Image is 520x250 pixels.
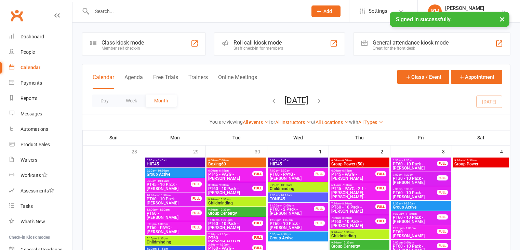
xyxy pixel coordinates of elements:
div: Tasks [21,203,33,209]
span: 10:30am [146,194,191,197]
span: - 7:30am [402,159,413,162]
div: Automations [21,126,48,132]
span: - 6:45am [218,169,229,172]
span: HIIT45 [269,162,326,166]
span: - 7:00am [218,159,229,162]
span: Group Active [392,205,450,209]
div: Payments [21,80,42,86]
div: Calendar [21,65,40,70]
span: 12:00pm [269,218,314,222]
span: - 1:00pm [281,218,293,222]
span: Group Power (50) [331,162,388,166]
a: Automations [9,122,72,137]
span: 7:30am [392,188,437,191]
input: Search... [90,7,303,16]
span: - 10:30am [218,198,230,201]
div: FULL [375,218,386,224]
span: 12:00pm [392,227,437,230]
span: 6:00am [208,169,253,172]
div: 1 [319,146,329,157]
span: - 1:00pm [404,227,416,230]
div: FULL [437,243,448,248]
div: FULL [314,206,325,211]
span: PT60 - 10 Pack - [PERSON_NAME] [208,187,253,195]
a: Clubworx [8,7,25,24]
span: - 10:15am [279,194,292,197]
div: Messages [21,111,42,116]
a: All Instructors [275,120,311,125]
span: PT60 - 10 Pack - [PERSON_NAME] [208,222,253,230]
button: Month [146,95,177,107]
th: Sat [452,130,510,145]
div: FULL [437,161,448,166]
button: [DATE] [284,96,308,105]
div: FULL [437,190,448,195]
div: General attendance kiosk mode [373,39,449,46]
div: 28 [132,146,144,157]
span: PT45 - PAYG - [PERSON_NAME] [208,172,253,180]
a: What's New [9,214,72,229]
a: Payments [9,75,72,91]
span: PT60 - PAYG - [PERSON_NAME] [146,226,191,234]
strong: at [311,119,316,125]
span: 7:30am [331,202,376,205]
span: 5:15pm [146,237,203,240]
span: - 10:30am [341,231,354,234]
span: PT60 - 2 Pack - [PERSON_NAME] [269,207,314,215]
span: 12:00pm [146,208,191,211]
span: Group Active [146,172,203,176]
div: FULL [314,171,325,176]
a: All Types [358,120,383,125]
div: What's New [21,219,45,224]
span: 5:30pm [269,233,326,236]
span: - 6:45am [156,159,167,162]
th: Tue [206,130,267,145]
div: 3 [442,146,452,157]
div: FULL [375,204,386,209]
span: - 6:45am [341,169,352,172]
span: - 11:30am [158,194,171,197]
div: Product Sales [21,142,50,147]
span: 9:30am [208,208,265,211]
span: TONE45 [269,197,326,201]
a: All events [243,120,269,125]
div: FULL [191,182,202,187]
th: Thu [329,130,390,145]
div: FULL [437,214,448,220]
span: PT45 - PAYG - [PERSON_NAME] [331,172,376,180]
span: PT60 - [PERSON_NAME] [208,236,253,244]
span: - 12:00pm [219,218,232,222]
div: FULL [252,235,263,240]
div: Waivers [21,157,37,163]
span: - 7:30am [341,184,352,187]
button: Agenda [124,74,143,89]
th: Sun [83,130,144,145]
span: - 8:00am [279,169,290,172]
button: Free Trials [153,74,178,89]
span: 9:30am [269,194,326,197]
span: 11:00am [208,218,253,222]
a: Waivers [9,152,72,168]
span: 9:30am [454,159,508,162]
a: Product Sales [9,137,72,152]
span: PT60 - [PERSON_NAME] [392,230,437,238]
span: PT60 - PAYG - [PERSON_NAME] [269,172,314,180]
span: - 6:30pm [280,233,291,236]
span: 9:30am [392,202,450,205]
div: FULL [437,175,448,180]
span: - 10:30am [341,241,354,244]
button: Class / Event [397,70,449,84]
span: - 8:30am [402,188,413,191]
span: 7:00am [392,173,437,176]
span: Childminding [331,234,388,238]
span: 2:30pm [208,233,253,236]
div: 29 [193,146,205,157]
span: PT60 - 10 Pack - [PERSON_NAME] [146,197,191,205]
span: - 10:30am [156,169,169,172]
span: Childminding [146,240,203,244]
span: HIIT45 [146,162,203,166]
div: FULL [375,186,386,191]
div: Member self check-in [102,46,144,51]
div: [PERSON_NAME] [445,5,486,11]
div: KH [428,4,442,18]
